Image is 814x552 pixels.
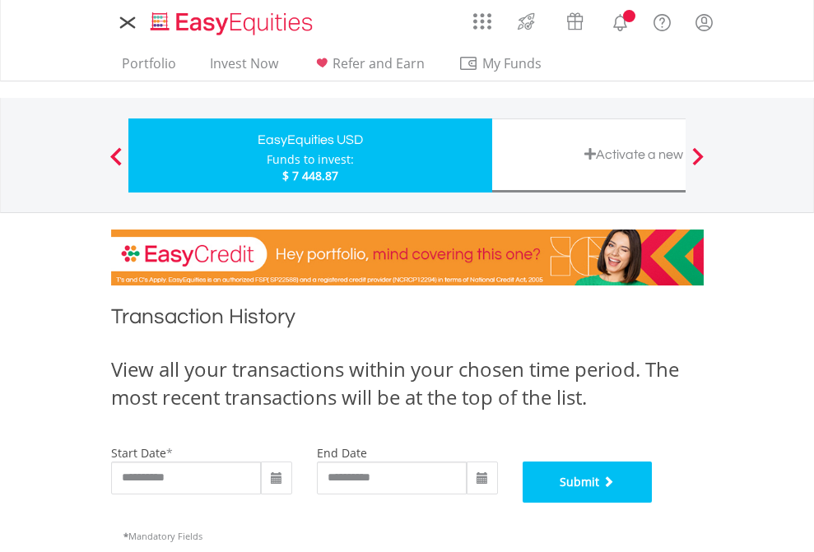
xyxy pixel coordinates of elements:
[138,128,482,151] div: EasyEquities USD
[111,302,704,339] h1: Transaction History
[282,168,338,183] span: $ 7 448.87
[267,151,354,168] div: Funds to invest:
[523,462,653,503] button: Submit
[333,54,425,72] span: Refer and Earn
[147,10,319,37] img: EasyEquities_Logo.png
[111,445,166,461] label: start date
[561,8,588,35] img: vouchers-v2.svg
[144,4,319,37] a: Home page
[681,155,714,172] button: Next
[305,55,431,81] a: Refer and Earn
[641,4,683,37] a: FAQ's and Support
[111,230,704,285] img: EasyCredit Promotion Banner
[551,4,599,35] a: Vouchers
[203,55,285,81] a: Invest Now
[111,355,704,412] div: View all your transactions within your chosen time period. The most recent transactions will be a...
[599,4,641,37] a: Notifications
[458,53,566,74] span: My Funds
[473,12,491,30] img: grid-menu-icon.svg
[123,530,202,542] span: Mandatory Fields
[115,55,183,81] a: Portfolio
[317,445,367,461] label: end date
[683,4,725,40] a: My Profile
[513,8,540,35] img: thrive-v2.svg
[100,155,133,172] button: Previous
[463,4,502,30] a: AppsGrid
